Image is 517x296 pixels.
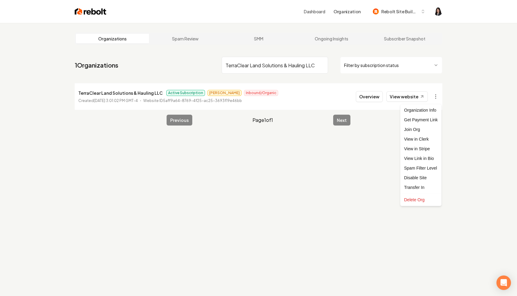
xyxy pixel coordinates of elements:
[402,144,440,154] a: View in Stripe
[402,173,440,183] div: Disable Site
[402,105,440,115] div: Organization Info
[402,183,440,192] div: Transfer In
[402,134,440,144] a: View in Clerk
[402,115,440,125] div: Get Payment Link
[402,154,440,163] a: View Link in Bio
[402,163,440,173] div: Spam Filter Level
[402,125,440,134] div: Join Org
[402,195,440,205] div: Delete Org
